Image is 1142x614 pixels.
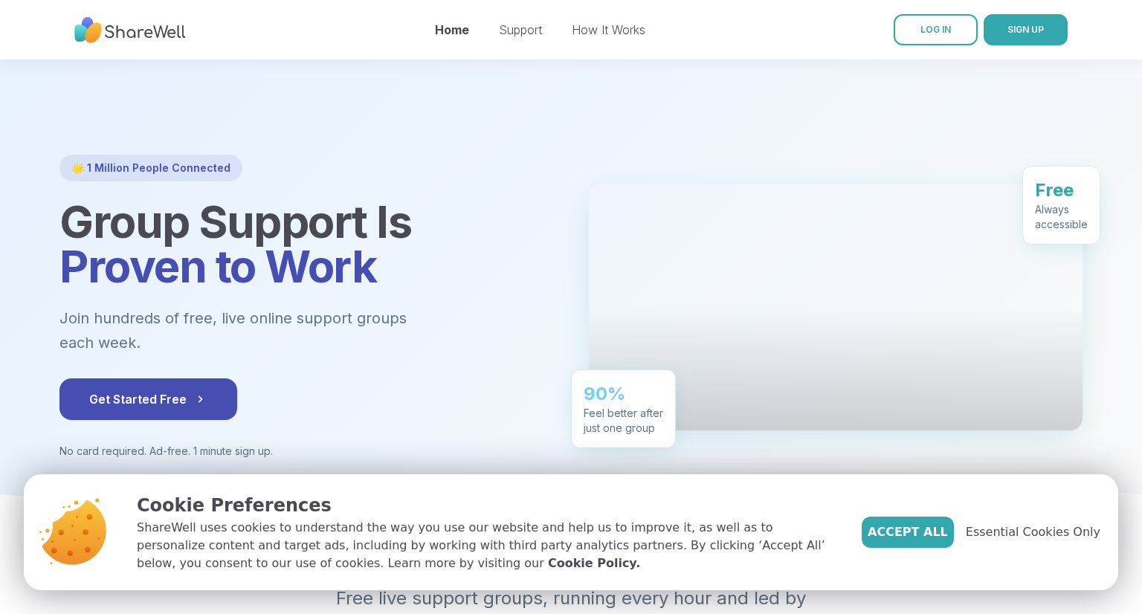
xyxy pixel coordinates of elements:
[89,390,207,408] span: Get Started Free
[59,199,553,288] h1: Group Support Is
[894,14,978,45] a: LOG IN
[966,523,1100,541] span: Essential Cookies Only
[59,155,242,181] div: 🌟 1 Million People Connected
[984,14,1068,45] button: SIGN UP
[74,10,186,51] img: ShareWell Nav Logo
[868,523,948,541] span: Accept All
[59,306,488,355] p: Join hundreds of free, live online support groups each week.
[1035,201,1088,231] div: Always accessible
[584,381,663,405] div: 90%
[59,378,237,420] button: Get Started Free
[59,239,376,293] span: Proven to Work
[435,22,469,37] a: Home
[137,492,838,519] p: Cookie Preferences
[499,22,542,37] a: Support
[137,519,838,572] p: ShareWell uses cookies to understand the way you use our website and help us to improve it, as we...
[862,517,954,548] button: Accept All
[59,444,553,459] p: No card required. Ad-free. 1 minute sign up.
[584,405,663,435] div: Feel better after just one group
[548,555,640,572] a: Cookie Policy.
[572,22,645,37] a: How It Works
[1007,24,1044,35] span: SIGN UP
[1035,178,1088,201] div: Free
[920,24,951,35] span: LOG IN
